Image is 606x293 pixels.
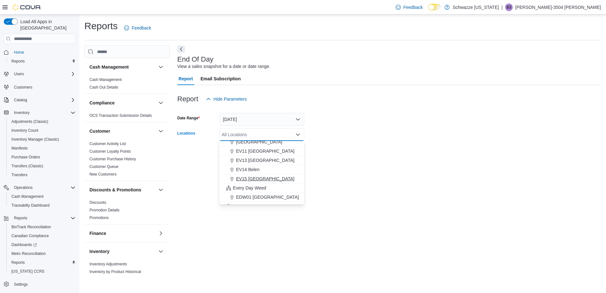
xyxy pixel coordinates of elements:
[177,116,200,121] label: Date Range
[9,241,76,249] span: Dashboards
[89,113,152,118] a: OCS Transaction Submission Details
[89,270,141,274] a: Inventory by Product Historical
[6,57,78,66] button: Reports
[9,232,76,240] span: Canadian Compliance
[89,157,136,161] a: Customer Purchase History
[9,136,76,143] span: Inventory Manager (Classic)
[89,149,131,154] a: Customer Loyalty Points
[9,250,48,257] a: Metrc Reconciliation
[14,282,28,287] span: Settings
[84,199,170,224] div: Discounts & Promotions
[1,70,78,78] button: Users
[214,96,247,102] span: Hide Parameters
[219,174,304,183] button: EV15 [GEOGRAPHIC_DATA]
[9,268,47,275] a: [US_STATE] CCRS
[89,164,118,169] a: Customer Queue
[89,64,156,70] button: Cash Management
[236,148,294,154] span: EV11 [GEOGRAPHIC_DATA]
[89,248,109,255] h3: Inventory
[11,203,49,208] span: Traceabilty Dashboard
[236,176,294,182] span: EV15 [GEOGRAPHIC_DATA]
[9,171,30,179] a: Transfers
[9,202,76,209] span: Traceabilty Dashboard
[89,187,141,193] h3: Discounts & Promotions
[6,144,78,153] button: Manifests
[9,241,39,249] a: Dashboards
[11,49,27,56] a: Home
[11,281,30,288] a: Settings
[9,259,27,266] a: Reports
[11,96,30,104] button: Catalog
[6,201,78,210] button: Traceabilty Dashboard
[507,3,511,11] span: B3
[233,185,266,191] span: Every Day Weed
[6,249,78,258] button: Metrc Reconciliation
[11,83,35,91] a: Customers
[11,242,37,247] span: Dashboards
[89,100,115,106] h3: Compliance
[6,231,78,240] button: Canadian Compliance
[11,109,32,117] button: Inventory
[11,194,43,199] span: Cash Management
[84,20,118,32] h1: Reports
[177,45,185,53] button: Next
[9,127,41,134] a: Inventory Count
[177,131,195,136] label: Locations
[89,141,126,146] span: Customer Activity List
[219,202,304,211] button: [PERSON_NAME]
[9,268,76,275] span: Washington CCRS
[403,4,423,10] span: Feedback
[6,117,78,126] button: Adjustments (Classic)
[89,208,120,212] a: Promotion Details
[122,22,154,34] a: Feedback
[11,184,76,191] span: Operations
[9,144,76,152] span: Manifests
[11,260,25,265] span: Reports
[9,193,76,200] span: Cash Management
[89,64,129,70] h3: Cash Management
[6,170,78,179] button: Transfers
[515,3,601,11] p: [PERSON_NAME]-3504 [PERSON_NAME]
[11,128,38,133] span: Inventory Count
[219,156,304,165] button: EV13 [GEOGRAPHIC_DATA]
[505,3,513,11] div: Brittnay-3504 Hernandez
[132,25,151,31] span: Feedback
[14,97,27,103] span: Catalog
[11,96,76,104] span: Catalog
[89,230,106,236] h3: Finance
[157,99,165,107] button: Compliance
[89,215,109,220] span: Promotions
[11,163,43,169] span: Transfers (Classic)
[1,48,78,57] button: Home
[157,63,165,71] button: Cash Management
[6,153,78,162] button: Purchase Orders
[89,85,118,90] a: Cash Out Details
[236,194,299,200] span: EDW01 [GEOGRAPHIC_DATA]
[89,77,122,82] span: Cash Management
[14,85,32,90] span: Customers
[9,162,46,170] a: Transfers (Classic)
[9,202,52,209] a: Traceabilty Dashboard
[89,156,136,162] span: Customer Purchase History
[236,139,282,145] span: [GEOGRAPHIC_DATA]
[11,269,44,274] span: [US_STATE] CCRS
[11,119,48,124] span: Adjustments (Classic)
[84,140,170,181] div: Customer
[393,1,425,14] a: Feedback
[219,137,304,147] button: [GEOGRAPHIC_DATA]
[1,214,78,223] button: Reports
[89,172,116,176] a: New Customers
[14,71,24,77] span: Users
[9,162,76,170] span: Transfers (Classic)
[219,113,304,126] button: [DATE]
[6,240,78,249] a: Dashboards
[9,118,51,125] a: Adjustments (Classic)
[89,277,129,282] span: Inventory Count Details
[236,166,260,173] span: EV14 Belen
[177,56,214,63] h3: End Of Day
[177,63,270,70] div: View a sales snapshot for a date or date range.
[89,200,106,205] a: Discounts
[428,4,441,10] input: Dark Mode
[1,96,78,104] button: Catalog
